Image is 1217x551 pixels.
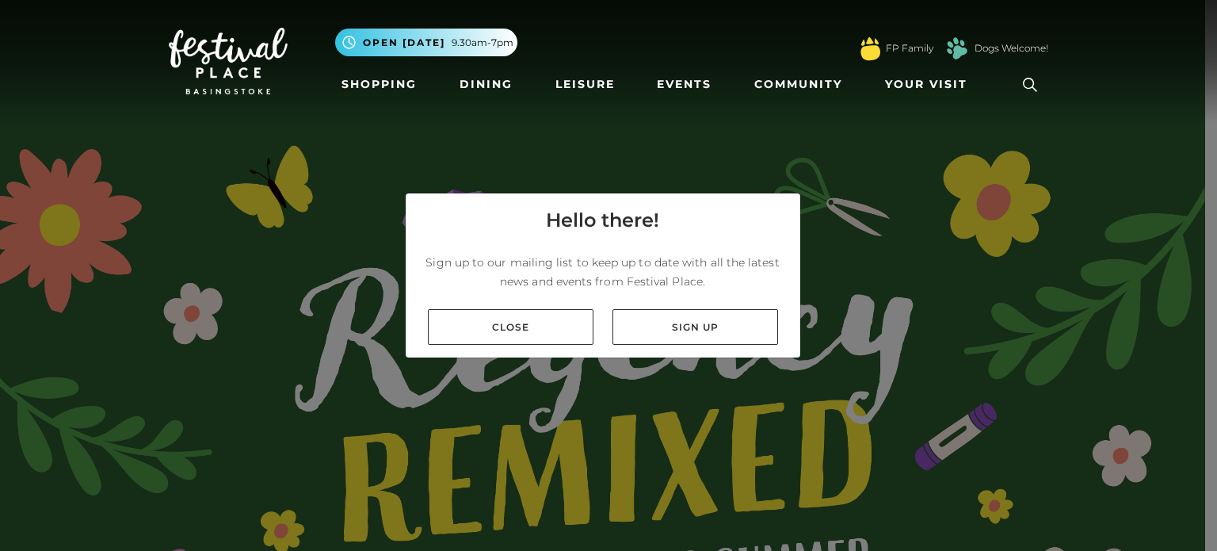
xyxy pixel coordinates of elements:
span: 9.30am-7pm [452,36,513,50]
a: Sign up [612,309,778,345]
img: Festival Place Logo [169,28,288,94]
a: Leisure [549,70,621,99]
a: Events [650,70,718,99]
span: Open [DATE] [363,36,445,50]
a: Close [428,309,593,345]
a: FP Family [886,41,933,55]
span: Your Visit [885,76,967,93]
a: Dining [453,70,519,99]
button: Open [DATE] 9.30am-7pm [335,29,517,56]
a: Shopping [335,70,423,99]
a: Dogs Welcome! [975,41,1048,55]
p: Sign up to our mailing list to keep up to date with all the latest news and events from Festival ... [418,253,788,291]
a: Community [748,70,849,99]
h4: Hello there! [546,206,659,235]
a: Your Visit [879,70,982,99]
